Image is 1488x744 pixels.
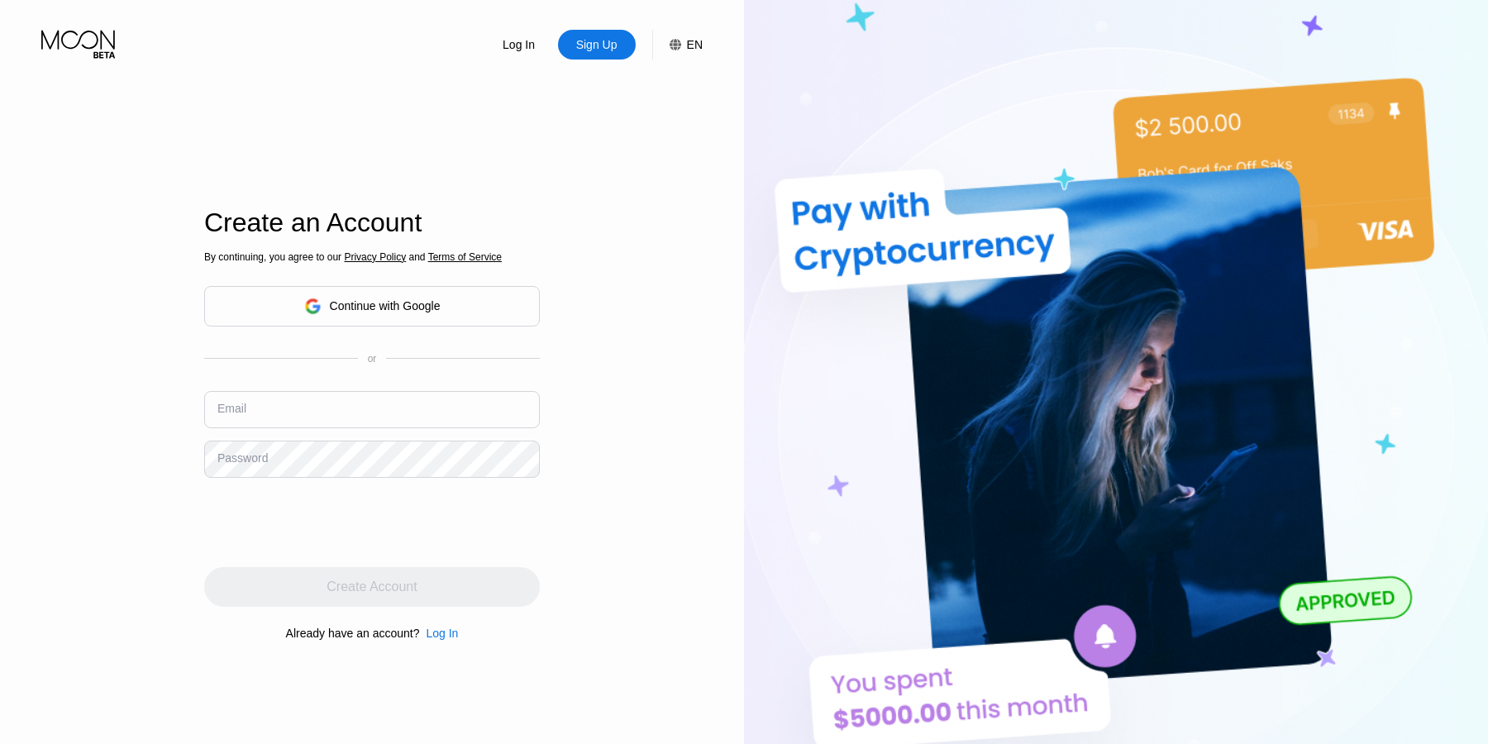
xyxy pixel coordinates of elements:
[204,490,455,555] iframe: reCAPTCHA
[501,36,537,53] div: Log In
[217,402,246,415] div: Email
[426,627,458,640] div: Log In
[344,251,406,263] span: Privacy Policy
[204,207,540,238] div: Create an Account
[480,30,558,60] div: Log In
[406,251,428,263] span: and
[330,299,441,312] div: Continue with Google
[558,30,636,60] div: Sign Up
[286,627,420,640] div: Already have an account?
[652,30,703,60] div: EN
[217,451,268,465] div: Password
[204,286,540,327] div: Continue with Google
[428,251,502,263] span: Terms of Service
[204,251,540,263] div: By continuing, you agree to our
[368,353,377,365] div: or
[575,36,619,53] div: Sign Up
[687,38,703,51] div: EN
[419,627,458,640] div: Log In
